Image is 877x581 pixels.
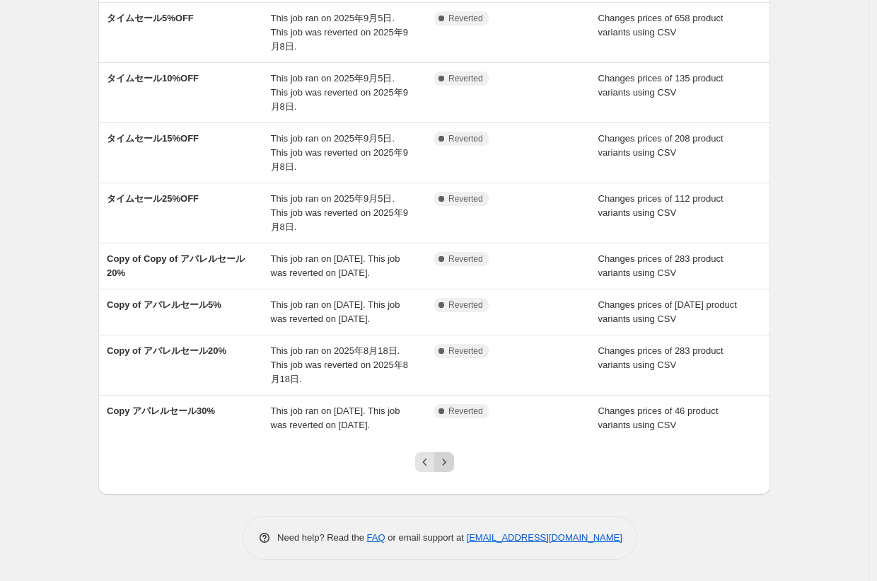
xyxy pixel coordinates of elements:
[448,345,483,357] span: Reverted
[271,133,408,172] span: This job ran on 2025年9月5日. This job was reverted on 2025年9月8日.
[107,193,199,204] span: タイムセール25%OFF
[107,13,194,23] span: タイムセール5%OFF
[598,133,724,158] span: Changes prices of 208 product variants using CSV
[107,299,221,310] span: Copy of アパレルセール5%
[271,193,408,232] span: This job ran on 2025年9月5日. This job was reverted on 2025年9月8日.
[271,73,408,112] span: This job ran on 2025年9月5日. This job was reverted on 2025年9月8日.
[598,193,724,218] span: Changes prices of 112 product variants using CSV
[598,73,724,98] span: Changes prices of 135 product variants using CSV
[598,405,719,430] span: Changes prices of 46 product variants using CSV
[367,532,385,543] a: FAQ
[448,253,483,265] span: Reverted
[448,73,483,84] span: Reverted
[271,299,400,324] span: This job ran on [DATE]. This job was reverted on [DATE].
[448,133,483,144] span: Reverted
[385,532,467,543] span: or email support at
[598,13,724,38] span: Changes prices of 658 product variants using CSV
[107,133,199,144] span: タイムセール15%OFF
[598,345,724,370] span: Changes prices of 283 product variants using CSV
[415,452,454,472] nav: Pagination
[467,532,622,543] a: [EMAIL_ADDRESS][DOMAIN_NAME]
[271,345,408,384] span: This job ran on 2025年8月18日. This job was reverted on 2025年8月18日.
[448,299,483,311] span: Reverted
[598,299,737,324] span: Changes prices of [DATE] product variants using CSV
[277,532,367,543] span: Need help? Read the
[448,405,483,417] span: Reverted
[415,452,435,472] button: Previous
[271,405,400,430] span: This job ran on [DATE]. This job was reverted on [DATE].
[107,405,215,416] span: Copy アパレルセール30%
[598,253,724,278] span: Changes prices of 283 product variants using CSV
[107,73,199,84] span: タイムセール10%OFF
[107,345,226,356] span: Copy of アパレルセール20%
[434,452,454,472] button: Next
[448,13,483,24] span: Reverted
[448,193,483,205] span: Reverted
[271,253,400,278] span: This job ran on [DATE]. This job was reverted on [DATE].
[271,13,408,52] span: This job ran on 2025年9月5日. This job was reverted on 2025年9月8日.
[107,253,245,278] span: Copy of Copy of アパレルセール20%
